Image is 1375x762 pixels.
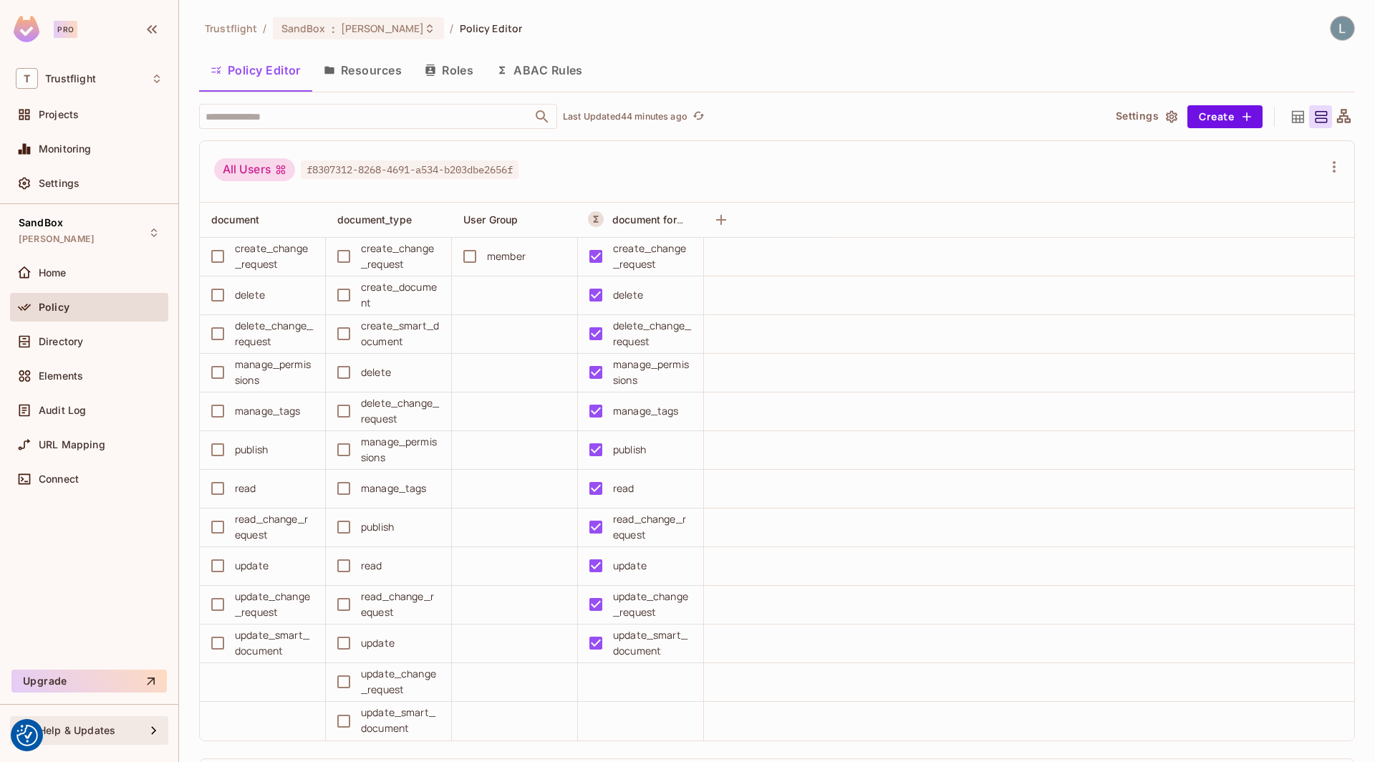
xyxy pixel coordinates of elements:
[16,725,38,746] img: Revisit consent button
[301,160,518,179] span: f8307312-8268-4691-a534-b203dbe2656f
[361,318,440,349] div: create_smart_document
[39,439,105,450] span: URL Mapping
[1187,105,1263,128] button: Create
[39,143,92,155] span: Monitoring
[235,442,268,458] div: publish
[613,558,647,574] div: update
[361,589,440,620] div: read_change_request
[199,52,312,88] button: Policy Editor
[263,21,266,35] li: /
[235,511,314,543] div: read_change_request
[235,589,314,620] div: update_change_request
[39,370,83,382] span: Elements
[235,287,265,303] div: delete
[235,357,314,388] div: manage_permissions
[361,558,382,574] div: read
[361,481,427,496] div: manage_tags
[19,217,63,228] span: SandBox
[39,336,83,347] span: Directory
[361,434,440,466] div: manage_permissions
[460,21,523,35] span: Policy Editor
[16,725,38,746] button: Consent Preferences
[361,241,440,272] div: create_change_request
[337,213,412,226] span: document_type
[361,635,395,651] div: update
[235,241,314,272] div: create_change_request
[361,279,440,311] div: create_document
[413,52,485,88] button: Roles
[235,403,301,419] div: manage_tags
[281,21,326,35] span: SandBox
[211,213,259,226] span: document
[1110,105,1182,128] button: Settings
[341,21,425,35] span: [PERSON_NAME]
[39,267,67,279] span: Home
[613,481,635,496] div: read
[613,241,692,272] div: create_change_request
[588,211,604,227] button: A Resource Set is a dynamically conditioned resource, defined by real-time criteria.
[235,481,256,496] div: read
[532,107,552,127] button: Open
[485,52,594,88] button: ABAC Rules
[361,365,391,380] div: delete
[690,108,708,125] button: refresh
[54,21,77,38] div: Pro
[613,357,692,388] div: manage_permissions
[11,670,167,693] button: Upgrade
[14,16,39,42] img: SReyMgAAAABJRU5ErkJggg==
[563,111,687,122] p: Last Updated 44 minutes ago
[331,23,336,34] span: :
[235,558,269,574] div: update
[613,442,646,458] div: publish
[16,68,38,89] span: T
[39,725,115,736] span: Help & Updates
[361,705,440,736] div: update_smart_document
[214,158,295,181] div: All Users
[19,233,95,245] span: [PERSON_NAME]
[361,666,440,698] div: update_change_request
[450,21,453,35] li: /
[39,109,79,120] span: Projects
[312,52,413,88] button: Resources
[39,473,79,485] span: Connect
[235,627,314,659] div: update_smart_document
[39,178,79,189] span: Settings
[463,213,518,226] span: User Group
[45,73,96,85] span: Workspace: Trustflight
[613,627,692,659] div: update_smart_document
[487,249,526,264] div: member
[613,511,692,543] div: read_change_request
[361,395,440,427] div: delete_change_request
[361,519,394,535] div: publish
[693,110,705,124] span: refresh
[613,403,679,419] div: manage_tags
[613,589,692,620] div: update_change_request
[205,21,257,35] span: the active workspace
[687,108,708,125] span: Click to refresh data
[39,302,69,313] span: Policy
[39,405,86,416] span: Audit Log
[613,287,643,303] div: delete
[235,318,314,349] div: delete_change_request
[612,213,710,226] span: document for owner
[1331,16,1354,40] img: Lewis Youl
[613,318,692,349] div: delete_change_request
